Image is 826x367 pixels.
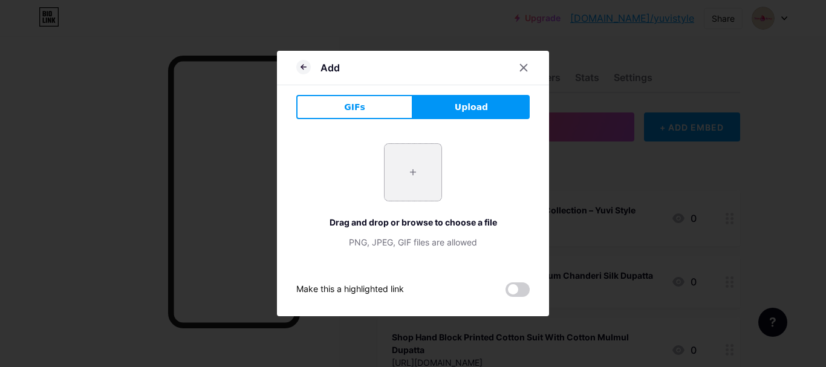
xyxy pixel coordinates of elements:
div: Drag and drop or browse to choose a file [296,216,530,229]
span: GIFs [344,101,365,114]
div: Make this a highlighted link [296,282,404,297]
span: Upload [455,101,488,114]
button: Upload [413,95,530,119]
div: PNG, JPEG, GIF files are allowed [296,236,530,248]
div: Add [320,60,340,75]
button: GIFs [296,95,413,119]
